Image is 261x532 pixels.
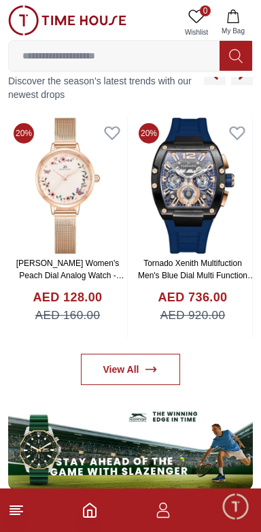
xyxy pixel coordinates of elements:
[138,259,256,293] a: Tornado Xenith Multifuction Men's Blue Dial Multi Function Watch - T23105-BSNNK
[179,5,213,40] a: 0Wishlist
[213,5,253,40] button: My Bag
[160,307,226,325] span: AED 920.00
[221,492,251,522] div: Chat Widget
[8,5,126,35] img: ...
[16,259,124,293] a: [PERSON_NAME] Women's Peach Dial Analog Watch - K23512-RMKF
[8,118,127,254] img: Kenneth Scott Women's Peach Dial Analog Watch - K23512-RMKF
[200,5,211,16] span: 0
[82,502,98,518] a: Home
[81,354,181,385] a: View All
[139,123,159,144] span: 20%
[8,74,204,101] p: Discover the season’s latest trends with our newest drops
[35,307,101,325] span: AED 160.00
[133,118,252,254] img: Tornado Xenith Multifuction Men's Blue Dial Multi Function Watch - T23105-BSNNK
[216,26,250,36] span: My Bag
[33,288,102,307] h4: AED 128.00
[158,288,227,307] h4: AED 736.00
[179,27,213,37] span: Wishlist
[8,399,253,491] img: ...
[14,123,34,144] span: 20%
